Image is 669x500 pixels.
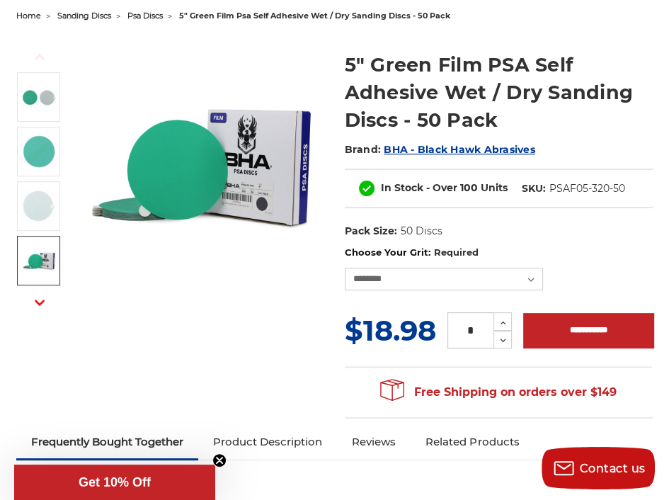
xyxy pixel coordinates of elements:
span: - Over [426,181,457,194]
img: BHA box with 50 5-inch green film PSA sanding discs p600 grit that creates low dust and doesn't clog [21,243,57,278]
a: home [16,11,41,21]
h1: 5" Green Film PSA Self Adhesive Wet / Dry Sanding Discs - 50 Pack [345,51,653,134]
span: $18.98 [345,313,436,348]
span: Units [481,181,508,194]
img: 5-inch 80-grit durable green film PSA disc for grinding and paint removal on coated surfaces [21,79,57,115]
span: Brand: [345,143,382,156]
a: Reviews [337,426,411,458]
span: Get 10% Off [79,475,151,489]
span: In Stock [381,181,423,194]
dd: 50 Discs [400,224,442,239]
span: Contact us [580,462,646,475]
dd: PSAF05-320-50 [549,181,625,196]
div: Get 10% OffClose teaser [14,465,215,500]
button: Contact us [542,447,655,489]
img: 5-inch 80-grit durable green film PSA disc for grinding and paint removal on coated surfaces [79,43,325,289]
a: sanding discs [57,11,111,21]
label: Choose Your Grit: [345,246,653,260]
img: 5-inch 120-grit green film PSA disc for contour sanding on wood and automotive applications [21,134,57,169]
a: Product Description [198,426,337,458]
a: psa discs [127,11,163,21]
img: 5-inch 220-grit fine-grit green film PSA disc for furniture restoration and surface preparation [21,188,57,224]
span: 5" green film psa self adhesive wet / dry sanding discs - 50 pack [179,11,450,21]
a: BHA - Black Hawk Abrasives [384,143,535,156]
a: Related Products [411,426,534,458]
button: Previous [23,42,57,72]
a: Frequently Bought Together [16,426,198,458]
dt: Pack Size: [345,224,397,239]
button: Next [23,287,57,317]
dt: SKU: [522,181,546,196]
button: Close teaser [212,453,227,467]
small: Required [433,246,478,258]
span: Free Shipping on orders over $149 [380,378,617,407]
span: 100 [460,181,478,194]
